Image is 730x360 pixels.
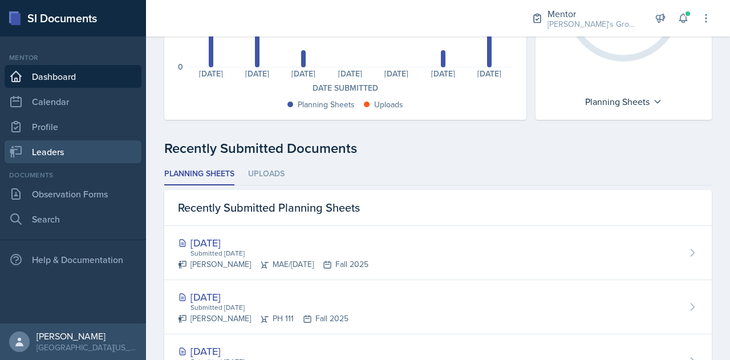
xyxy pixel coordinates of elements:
div: [DATE] [188,70,234,78]
div: Uploads [374,99,403,111]
div: [PERSON_NAME]'s Groups / Fall 2025 [547,18,639,30]
div: [DATE] [178,235,368,250]
a: [DATE] Submitted [DATE] [PERSON_NAME]MAE/[DATE]Fall 2025 [164,226,712,280]
div: Planning Sheets [298,99,355,111]
div: Mentor [547,7,639,21]
div: [PERSON_NAME] MAE/[DATE] Fall 2025 [178,258,368,270]
div: Recently Submitted Planning Sheets [164,190,712,226]
li: Planning Sheets [164,163,234,185]
div: 2 [179,29,183,37]
div: [DATE] [420,70,466,78]
div: Help & Documentation [5,248,141,271]
a: Calendar [5,90,141,113]
li: Uploads [248,163,285,185]
div: [PERSON_NAME] PH 111 Fall 2025 [178,313,348,325]
a: Leaders [5,140,141,163]
a: Dashboard [5,65,141,88]
div: [DATE] [234,70,280,78]
a: [DATE] Submitted [DATE] [PERSON_NAME]PH 111Fall 2025 [164,280,712,334]
div: Date Submitted [178,82,513,94]
a: Observation Forms [5,183,141,205]
div: Submitted [DATE] [189,248,368,258]
div: [DATE] [178,343,348,359]
div: 0 [178,63,183,71]
div: Planning Sheets [579,92,668,111]
div: [DATE] [281,70,327,78]
div: [DATE] [327,70,373,78]
div: Submitted [DATE] [189,302,348,313]
div: [DATE] [178,289,348,305]
div: Documents [5,170,141,180]
div: [DATE] [466,70,512,78]
div: [DATE] [374,70,420,78]
div: Mentor [5,52,141,63]
a: Search [5,208,141,230]
div: Recently Submitted Documents [164,138,712,159]
div: [GEOGRAPHIC_DATA][US_STATE] in [GEOGRAPHIC_DATA] [36,342,137,353]
div: [PERSON_NAME] [36,330,137,342]
a: Profile [5,115,141,138]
